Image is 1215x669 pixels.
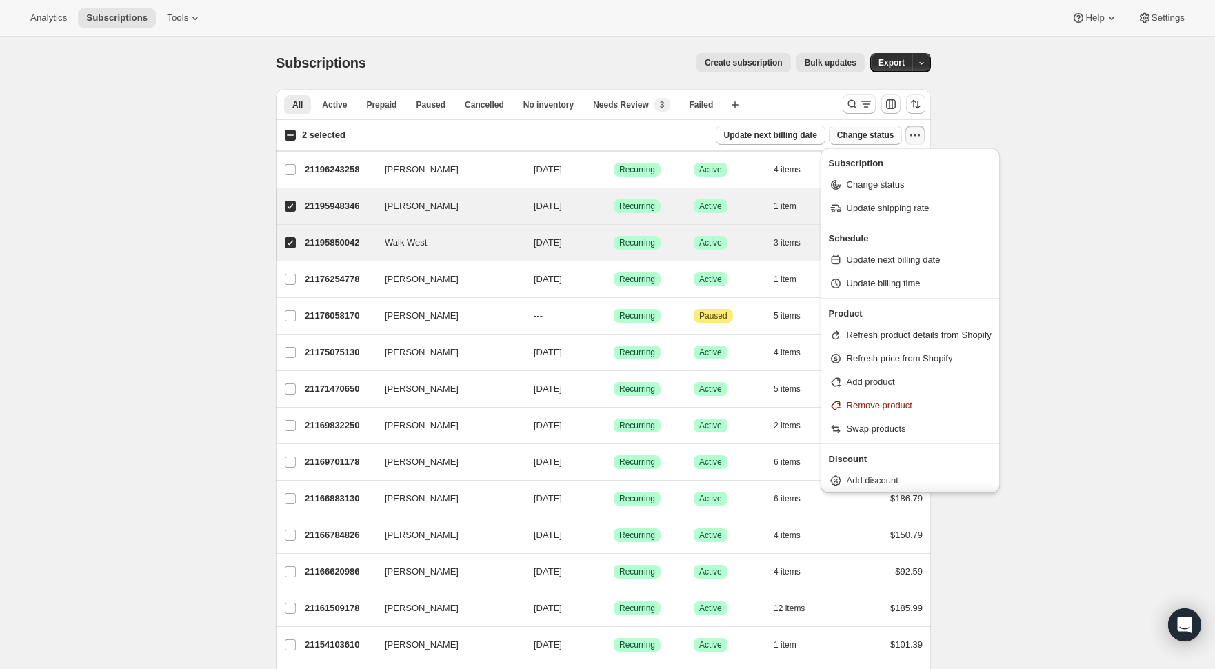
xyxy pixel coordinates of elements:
[774,416,816,435] button: 2 items
[774,566,801,577] span: 4 items
[305,562,923,581] div: 21166620986[PERSON_NAME][DATE]SuccessRecurringSuccessActive4 items$92.59
[534,310,543,321] span: ---
[305,455,374,469] p: 21169701178
[774,164,801,175] span: 4 items
[847,203,930,213] span: Update shipping rate
[376,561,514,583] button: [PERSON_NAME]
[305,599,923,618] div: 21161509178[PERSON_NAME][DATE]SuccessRecurringSuccessActive12 items$185.99
[305,419,374,432] p: 21169832250
[305,635,923,655] div: 21154103610[PERSON_NAME][DATE]SuccessRecurringSuccessActive1 item$101.39
[699,383,722,395] span: Active
[376,232,514,254] button: Walk West
[847,400,912,410] span: Remove product
[619,274,655,285] span: Recurring
[699,201,722,212] span: Active
[385,638,459,652] span: [PERSON_NAME]
[376,159,514,181] button: [PERSON_NAME]
[796,53,865,72] button: Bulk updates
[699,274,722,285] span: Active
[534,201,562,211] span: [DATE]
[385,565,459,579] span: [PERSON_NAME]
[619,237,655,248] span: Recurring
[305,270,923,289] div: 21176254778[PERSON_NAME][DATE]SuccessRecurringSuccessActive1 item$155.59
[699,566,722,577] span: Active
[619,201,655,212] span: Recurring
[619,639,655,650] span: Recurring
[376,488,514,510] button: [PERSON_NAME]
[619,603,655,614] span: Recurring
[774,530,801,541] span: 4 items
[376,341,514,363] button: [PERSON_NAME]
[843,94,876,114] button: Search and filter results
[305,272,374,286] p: 21176254778
[305,163,374,177] p: 21196243258
[699,493,722,504] span: Active
[847,278,921,288] span: Update billing time
[302,128,345,142] p: 2 selected
[376,524,514,546] button: [PERSON_NAME]
[829,307,992,321] p: Product
[167,12,188,23] span: Tools
[305,233,923,252] div: 21195850042Walk West[DATE]SuccessRecurringSuccessActive3 items$96.59
[534,237,562,248] span: [DATE]
[619,420,655,431] span: Recurring
[696,53,791,72] button: Create subscription
[385,528,459,542] span: [PERSON_NAME]
[895,566,923,577] span: $92.59
[534,639,562,650] span: [DATE]
[870,53,913,72] button: Export
[385,309,459,323] span: [PERSON_NAME]
[1129,8,1193,28] button: Settings
[534,347,562,357] span: [DATE]
[847,353,953,363] span: Refresh price from Shopify
[619,566,655,577] span: Recurring
[847,254,941,265] span: Update next billing date
[385,601,459,615] span: [PERSON_NAME]
[534,420,562,430] span: [DATE]
[774,310,801,321] span: 5 items
[699,639,722,650] span: Active
[292,99,303,110] span: All
[305,528,374,542] p: 21166784826
[774,603,805,614] span: 12 items
[699,164,722,175] span: Active
[534,274,562,284] span: [DATE]
[774,452,816,472] button: 6 items
[376,415,514,437] button: [PERSON_NAME]
[385,455,459,469] span: [PERSON_NAME]
[159,8,210,28] button: Tools
[774,489,816,508] button: 6 items
[690,99,714,110] span: Failed
[376,451,514,473] button: [PERSON_NAME]
[774,201,796,212] span: 1 item
[847,475,898,486] span: Add discount
[305,452,923,472] div: 21169701178[PERSON_NAME][DATE]SuccessRecurringSuccessActive6 items$105.39
[716,126,825,145] button: Update next billing date
[774,562,816,581] button: 4 items
[1063,8,1126,28] button: Help
[305,236,374,250] p: 21195850042
[774,347,801,358] span: 4 items
[906,94,925,114] button: Sort the results
[534,457,562,467] span: [DATE]
[847,179,905,190] span: Change status
[774,420,801,431] span: 2 items
[699,457,722,468] span: Active
[1085,12,1104,23] span: Help
[305,382,374,396] p: 21171470650
[724,95,746,114] button: Create new view
[78,8,156,28] button: Subscriptions
[619,310,655,321] span: Recurring
[366,99,396,110] span: Prepaid
[305,343,923,362] div: 21175075130[PERSON_NAME][DATE]SuccessRecurringSuccessActive4 items$123.79
[385,199,459,213] span: [PERSON_NAME]
[416,99,445,110] span: Paused
[774,635,812,655] button: 1 item
[619,164,655,175] span: Recurring
[22,8,75,28] button: Analytics
[534,383,562,394] span: [DATE]
[774,274,796,285] span: 1 item
[376,268,514,290] button: [PERSON_NAME]
[305,346,374,359] p: 21175075130
[376,305,514,327] button: [PERSON_NAME]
